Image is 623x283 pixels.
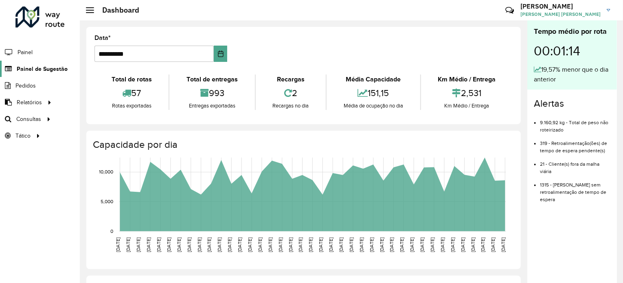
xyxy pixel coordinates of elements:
button: Choose Date [214,46,228,62]
label: Data [94,33,111,43]
span: Relatórios [17,98,42,107]
text: [DATE] [430,237,435,252]
span: Consultas [16,115,41,123]
text: [DATE] [176,237,182,252]
text: [DATE] [338,237,344,252]
span: Painel [18,48,33,57]
text: [DATE] [379,237,384,252]
li: 9.160,92 kg - Total de peso não roteirizado [540,113,610,134]
h2: Dashboard [94,6,139,15]
text: [DATE] [399,237,405,252]
h4: Capacidade por dia [93,139,513,151]
div: Total de rotas [97,75,167,84]
div: Rotas exportadas [97,102,167,110]
div: Recargas no dia [258,102,324,110]
a: Contato Rápido [501,2,518,19]
div: Km Médio / Entrega [423,75,511,84]
text: [DATE] [257,237,263,252]
div: 57 [97,84,167,102]
div: Km Médio / Entrega [423,102,511,110]
text: 5,000 [101,199,113,204]
text: [DATE] [328,237,333,252]
text: [DATE] [501,237,506,252]
text: 10,000 [99,169,113,175]
div: 00:01:14 [534,37,610,65]
span: Pedidos [15,81,36,90]
text: [DATE] [166,237,171,252]
text: [DATE] [156,237,161,252]
li: 1315 - [PERSON_NAME] sem retroalimentação de tempo de espera [540,175,610,203]
text: [DATE] [460,237,465,252]
text: [DATE] [389,237,395,252]
text: [DATE] [125,237,131,252]
text: [DATE] [470,237,476,252]
text: [DATE] [268,237,273,252]
text: [DATE] [278,237,283,252]
text: [DATE] [318,237,323,252]
div: 19,57% menor que o dia anterior [534,65,610,84]
text: [DATE] [491,237,496,252]
div: Total de entregas [171,75,252,84]
text: [DATE] [288,237,293,252]
div: Média de ocupação no dia [329,102,418,110]
text: [DATE] [480,237,486,252]
div: Média Capacidade [329,75,418,84]
text: [DATE] [419,237,425,252]
div: Tempo médio por rota [534,26,610,37]
h3: [PERSON_NAME] [520,2,601,10]
text: [DATE] [136,237,141,252]
div: 2 [258,84,324,102]
div: 151,15 [329,84,418,102]
div: Recargas [258,75,324,84]
span: [PERSON_NAME] [PERSON_NAME] [520,11,601,18]
text: [DATE] [146,237,151,252]
text: [DATE] [115,237,121,252]
li: 319 - Retroalimentação(ões) de tempo de espera pendente(s) [540,134,610,154]
text: [DATE] [227,237,232,252]
text: [DATE] [207,237,212,252]
text: [DATE] [409,237,415,252]
div: 993 [171,84,252,102]
text: [DATE] [349,237,354,252]
div: 2,531 [423,84,511,102]
text: [DATE] [247,237,252,252]
div: Entregas exportadas [171,102,252,110]
text: [DATE] [197,237,202,252]
span: Painel de Sugestão [17,65,68,73]
text: [DATE] [186,237,192,252]
text: [DATE] [298,237,303,252]
text: [DATE] [359,237,364,252]
span: Tático [15,132,31,140]
text: [DATE] [440,237,445,252]
text: [DATE] [237,237,242,252]
text: 0 [110,228,113,234]
h4: Alertas [534,98,610,110]
text: [DATE] [369,237,374,252]
text: [DATE] [217,237,222,252]
text: [DATE] [308,237,314,252]
li: 21 - Cliente(s) fora da malha viária [540,154,610,175]
text: [DATE] [450,237,455,252]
